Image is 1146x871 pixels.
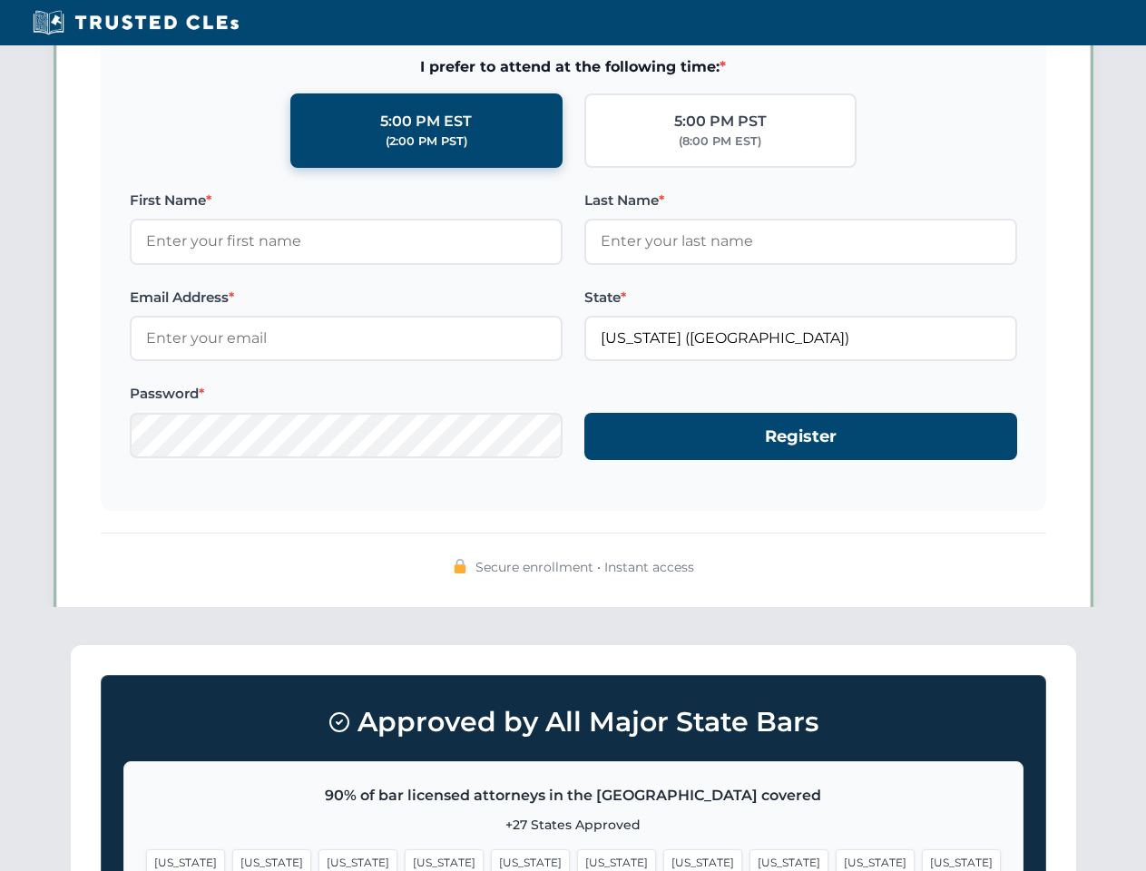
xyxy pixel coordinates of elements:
[386,132,467,151] div: (2:00 PM PST)
[584,219,1017,264] input: Enter your last name
[27,9,244,36] img: Trusted CLEs
[130,190,563,211] label: First Name
[130,219,563,264] input: Enter your first name
[679,132,761,151] div: (8:00 PM EST)
[674,110,767,133] div: 5:00 PM PST
[584,190,1017,211] label: Last Name
[584,287,1017,308] label: State
[130,316,563,361] input: Enter your email
[130,287,563,308] label: Email Address
[130,55,1017,79] span: I prefer to attend at the following time:
[146,815,1001,835] p: +27 States Approved
[584,413,1017,461] button: Register
[453,559,467,573] img: 🔒
[475,557,694,577] span: Secure enrollment • Instant access
[584,316,1017,361] input: California (CA)
[146,784,1001,807] p: 90% of bar licensed attorneys in the [GEOGRAPHIC_DATA] covered
[130,383,563,405] label: Password
[123,698,1024,747] h3: Approved by All Major State Bars
[380,110,472,133] div: 5:00 PM EST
